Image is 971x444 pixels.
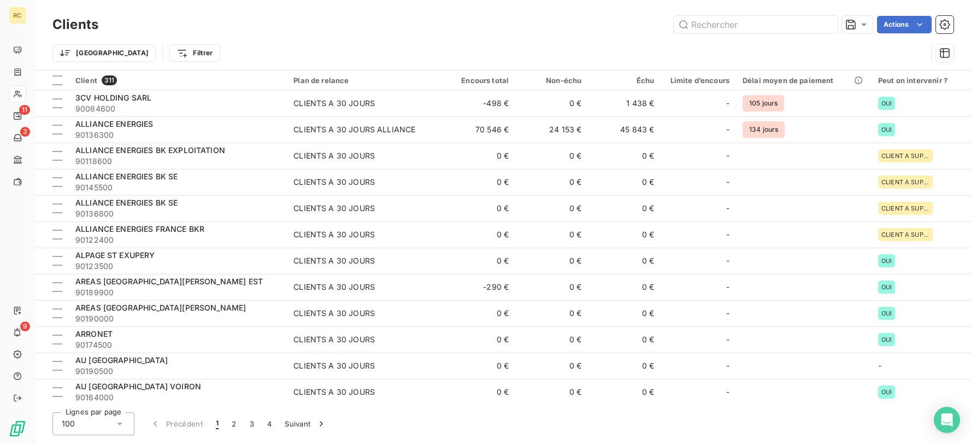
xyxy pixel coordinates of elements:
[19,105,30,115] span: 11
[9,107,26,125] a: 11
[881,284,892,290] span: OUI
[75,277,263,286] span: AREAS [GEOGRAPHIC_DATA][PERSON_NAME] EST
[881,153,929,159] span: CLIENT A SUPPRIMER
[515,143,588,169] td: 0 €
[443,116,515,143] td: 70 546 €
[75,93,151,102] span: 3CV HOLDING SARL
[443,248,515,274] td: 0 €
[877,16,932,33] button: Actions
[443,300,515,326] td: 0 €
[588,274,661,300] td: 0 €
[515,116,588,143] td: 24 153 €
[243,412,261,435] button: 3
[52,15,98,34] h3: Clients
[20,322,30,331] span: 9
[293,229,375,240] div: CLIENTS A 30 JOURS
[881,310,892,317] span: OUI
[881,336,892,343] span: OUI
[443,90,515,116] td: -498 €
[726,255,729,266] span: -
[443,274,515,300] td: -290 €
[75,303,246,312] span: AREAS [GEOGRAPHIC_DATA][PERSON_NAME]
[588,353,661,379] td: 0 €
[75,198,178,207] span: ALLIANCE ENERGIES BK SE
[9,7,26,24] div: RC
[881,258,892,264] span: OUI
[75,287,280,298] span: 90189900
[726,360,729,371] span: -
[20,127,30,137] span: 3
[293,124,415,135] div: CLIENTS A 30 JOURS ALLIANCE
[588,326,661,353] td: 0 €
[75,76,97,85] span: Client
[443,195,515,221] td: 0 €
[443,143,515,169] td: 0 €
[726,282,729,293] span: -
[75,366,280,377] span: 90190500
[443,169,515,195] td: 0 €
[278,412,333,435] button: Suivant
[588,116,661,143] td: 45 843 €
[726,334,729,345] span: -
[293,203,375,214] div: CLIENTS A 30 JOURS
[515,195,588,221] td: 0 €
[515,353,588,379] td: 0 €
[588,169,661,195] td: 0 €
[293,98,375,109] div: CLIENTS A 30 JOURS
[743,76,865,85] div: Délai moyen de paiement
[743,121,785,138] span: 134 jours
[75,261,280,272] span: 90123500
[881,126,892,133] span: OUI
[62,418,75,429] span: 100
[75,355,168,365] span: AU [GEOGRAPHIC_DATA]
[75,329,113,338] span: ARRONET
[522,76,581,85] div: Non-échu
[169,44,220,62] button: Filtrer
[674,16,838,33] input: Rechercher
[515,221,588,248] td: 0 €
[75,313,280,324] span: 90190000
[225,412,243,435] button: 2
[588,143,661,169] td: 0 €
[143,412,209,435] button: Précédent
[588,195,661,221] td: 0 €
[588,248,661,274] td: 0 €
[293,308,375,319] div: CLIENTS A 30 JOURS
[515,248,588,274] td: 0 €
[881,100,892,107] span: OUI
[726,150,729,161] span: -
[75,156,280,167] span: 90118600
[443,221,515,248] td: 0 €
[588,300,661,326] td: 0 €
[75,235,280,246] span: 90122400
[75,130,280,141] span: 90136300
[515,300,588,326] td: 0 €
[261,412,278,435] button: 4
[443,379,515,405] td: 0 €
[588,90,661,116] td: 1 438 €
[75,119,154,128] span: ALLIANCE ENERGIES
[588,221,661,248] td: 0 €
[881,389,892,395] span: OUI
[743,95,784,112] span: 105 jours
[881,231,929,238] span: CLIENT A SUPPRIMER
[588,379,661,405] td: 0 €
[209,412,225,435] button: 1
[515,326,588,353] td: 0 €
[667,76,729,85] div: Limite d’encours
[515,169,588,195] td: 0 €
[934,407,960,433] div: Open Intercom Messenger
[726,387,729,398] span: -
[726,124,729,135] span: -
[75,172,178,181] span: ALLIANCE ENERGIES BK SE
[102,75,117,85] span: 311
[75,340,280,350] span: 90174500
[216,418,219,429] span: 1
[515,379,588,405] td: 0 €
[293,76,436,85] div: Plan de relance
[293,177,375,188] div: CLIENTS A 30 JOURS
[515,90,588,116] td: 0 €
[75,103,280,114] span: 90084600
[726,177,729,188] span: -
[726,203,729,214] span: -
